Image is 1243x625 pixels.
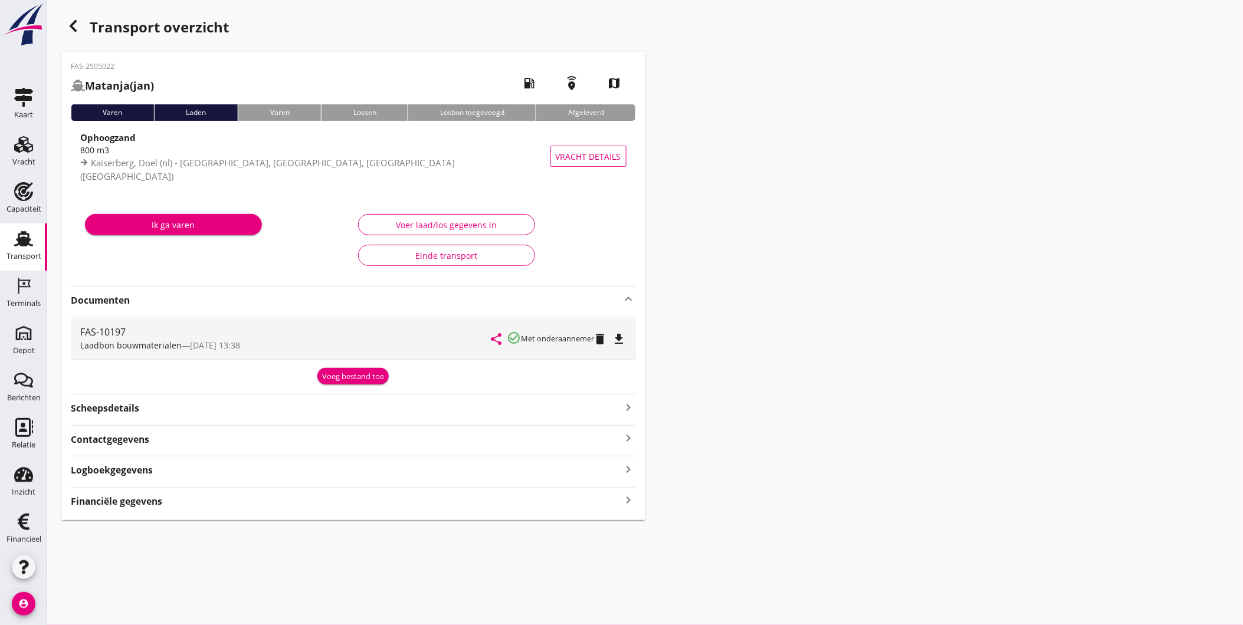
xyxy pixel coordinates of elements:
[71,402,139,415] strong: Scheepsdetails
[71,294,622,307] strong: Documenten
[368,219,525,231] div: Voer laad/los gegevens in
[556,67,589,100] i: emergency_share
[85,78,130,93] strong: Matanja
[71,61,154,72] p: FAS-2505022
[408,104,536,121] div: Losbon toegevoegd
[12,488,35,496] div: Inzicht
[358,214,535,235] button: Voer laad/los gegevens in
[71,463,153,477] strong: Logboekgegevens
[80,339,492,351] div: —
[80,340,182,351] span: Laadbon bouwmaterialen
[80,157,455,182] span: Kaiserberg, Doel (nl) - [GEOGRAPHIC_DATA], [GEOGRAPHIC_DATA], [GEOGRAPHIC_DATA] ([GEOGRAPHIC_DATA])
[598,67,631,100] i: map
[94,219,252,231] div: Ik ga varen
[322,371,384,383] div: Voeg bestand toe
[14,111,33,119] div: Kaart
[190,340,240,351] span: [DATE] 13:38
[622,492,636,508] i: keyboard_arrow_right
[358,245,535,266] button: Einde transport
[12,158,35,166] div: Vracht
[321,104,408,121] div: Lossen
[593,332,608,346] i: delete
[536,104,635,121] div: Afgeleverd
[71,433,149,446] strong: Contactgegevens
[522,333,595,344] small: Met onderaannemer
[13,347,35,354] div: Depot
[80,144,550,156] div: 800 m3
[80,325,492,339] div: FAS-10197
[622,430,636,446] i: keyboard_arrow_right
[71,104,154,121] div: Varen
[550,146,627,167] button: Vracht details
[507,331,522,345] i: check_circle_outline
[80,131,136,143] strong: Ophoogzand
[556,150,621,163] span: Vracht details
[71,130,636,182] a: Ophoogzand800 m3Kaiserberg, Doel (nl) - [GEOGRAPHIC_DATA], [GEOGRAPHIC_DATA], [GEOGRAPHIC_DATA] (...
[622,292,636,306] i: keyboard_arrow_up
[6,300,41,307] div: Terminals
[368,249,525,262] div: Einde transport
[6,535,41,543] div: Financieel
[12,441,35,449] div: Relatie
[2,3,45,47] img: logo-small.a267ee39.svg
[85,214,262,235] button: Ik ga varen
[7,394,41,402] div: Berichten
[238,104,321,121] div: Varen
[622,399,636,415] i: keyboard_arrow_right
[71,495,162,508] strong: Financiële gegevens
[6,205,41,213] div: Capaciteit
[61,14,645,52] h1: Transport overzicht
[154,104,238,121] div: Laden
[6,252,41,260] div: Transport
[71,78,154,94] h2: (jan)
[513,67,546,100] i: local_gas_station
[317,368,389,384] button: Voeg bestand toe
[12,592,35,616] i: account_circle
[612,332,627,346] i: file_download
[622,461,636,477] i: keyboard_arrow_right
[490,332,504,346] i: share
